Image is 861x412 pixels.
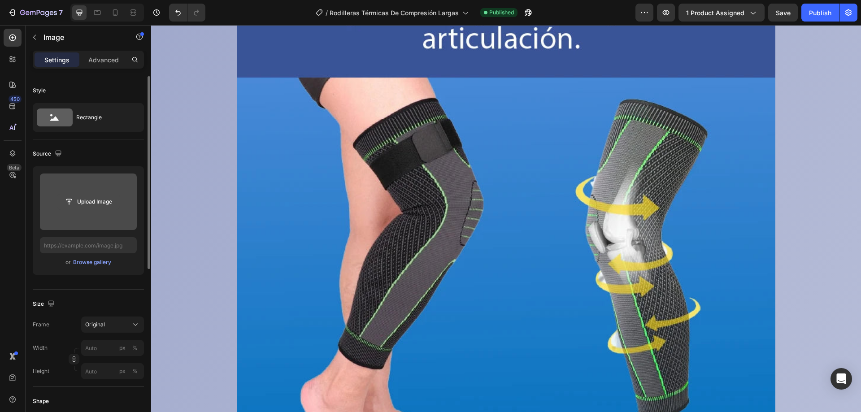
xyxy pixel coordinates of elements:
div: Shape [33,397,49,405]
div: % [132,344,138,352]
p: Image [43,32,120,43]
p: Advanced [88,55,119,65]
button: 1 product assigned [678,4,765,22]
button: % [117,343,128,353]
div: px [119,367,126,375]
div: px [119,344,126,352]
button: px [130,366,140,377]
span: 1 product assigned [686,8,744,17]
button: Original [81,317,144,333]
input: https://example.com/image.jpg [40,237,137,253]
span: or [65,257,71,268]
div: Browse gallery [73,258,111,266]
label: Frame [33,321,49,329]
div: 450 [9,95,22,103]
div: % [132,367,138,375]
span: / [326,8,328,17]
button: Upload Image [57,194,120,210]
div: Rectangle [76,107,131,128]
div: Style [33,87,46,95]
button: px [130,343,140,353]
input: px% [81,340,144,356]
span: Save [776,9,791,17]
div: Undo/Redo [169,4,205,22]
button: 7 [4,4,67,22]
label: Width [33,344,48,352]
div: Beta [7,164,22,171]
iframe: Design area [151,25,861,412]
p: 7 [59,7,63,18]
div: Publish [809,8,831,17]
button: Save [768,4,798,22]
div: Size [33,298,57,310]
span: Original [85,321,105,329]
p: Settings [44,55,70,65]
div: Open Intercom Messenger [831,368,852,390]
input: px% [81,363,144,379]
button: Browse gallery [73,258,112,267]
button: % [117,366,128,377]
span: Published [489,9,514,17]
label: Height [33,367,49,375]
span: Rodilleras Térmicas De Compresión Largas [330,8,459,17]
button: Publish [801,4,839,22]
div: Source [33,148,64,160]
